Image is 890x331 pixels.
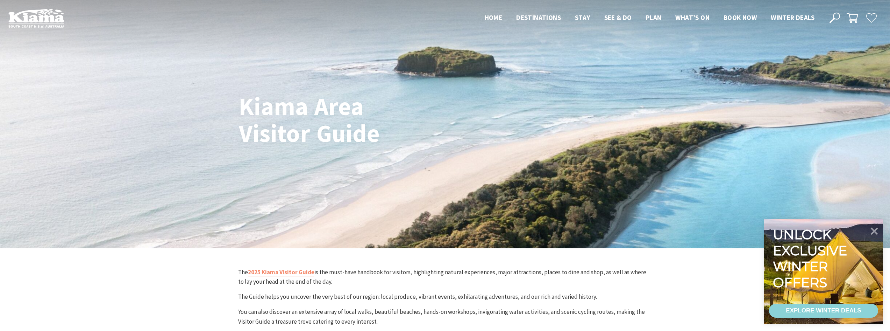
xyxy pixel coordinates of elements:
[248,268,314,276] a: 2025 Kiama Visitor Guide
[238,268,652,287] p: The is the must-have handbook for visitors, highlighting natural experiences, major attractions, ...
[724,13,757,22] span: Book now
[575,13,590,22] span: Stay
[8,8,64,28] img: Kiama Logo
[769,304,878,318] a: EXPLORE WINTER DEALS
[238,307,652,326] p: You can also discover an extensive array of local walks, beautiful beaches, hands-on workshops, i...
[771,13,814,22] span: Winter Deals
[773,227,850,290] div: Unlock exclusive winter offers
[646,13,662,22] span: Plan
[786,304,861,318] div: EXPLORE WINTER DEALS
[516,13,561,22] span: Destinations
[675,13,710,22] span: What’s On
[485,13,503,22] span: Home
[239,93,436,147] h1: Kiama Area Visitor Guide
[478,12,821,24] nav: Main Menu
[238,292,652,302] p: The Guide helps you uncover the very best of our region: local produce, vibrant events, exhilarat...
[604,13,632,22] span: See & Do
